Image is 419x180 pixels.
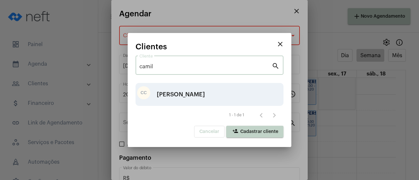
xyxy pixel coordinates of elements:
button: Página anterior [255,108,268,122]
span: Cadastrar cliente [231,129,278,134]
button: Cancelar [194,126,225,138]
mat-icon: person_add [231,128,239,136]
button: Cadastrar cliente [226,126,283,138]
div: [PERSON_NAME] [157,85,205,104]
mat-icon: close [276,40,284,48]
div: 1 - 1 de 1 [229,113,244,117]
span: Clientes [136,42,167,51]
button: Próxima página [268,108,281,122]
input: Pesquisar cliente [139,64,272,70]
mat-icon: search [272,62,280,70]
span: Cancelar [199,129,219,134]
div: CC [137,86,150,99]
